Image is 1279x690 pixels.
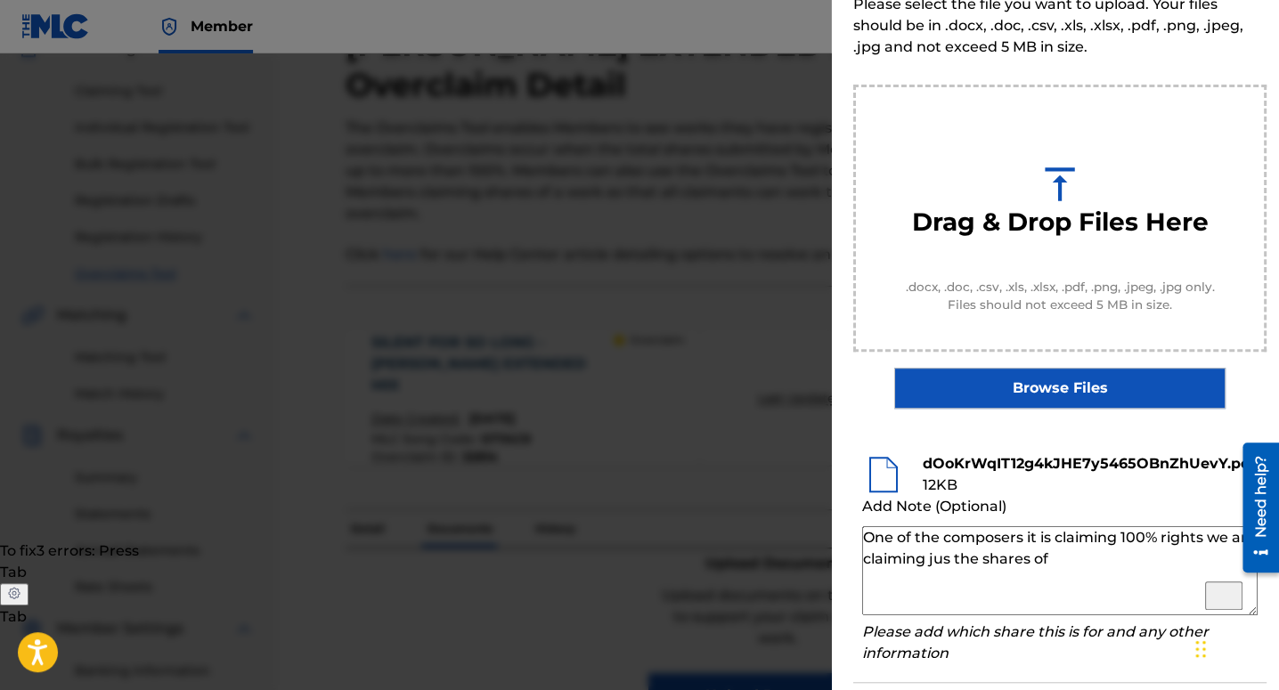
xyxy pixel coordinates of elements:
img: upload [1038,162,1082,207]
div: 12 KB [923,475,1256,496]
div: Add Note (Optional) [862,496,1258,517]
iframe: Resource Center [1229,434,1279,581]
textarea: To enrich screen reader interactions, please activate Accessibility in Grammarly extension settings [862,526,1258,615]
span: Member [191,16,253,37]
span: .docx, .doc, .csv, .xls, .xlsx, .pdf, .png, .jpeg, .jpg only. Files should not exceed 5 MB in size. [892,278,1228,314]
b: dOoKrWqIT12g4kJHE7y5465OBnZhUevY.pdf [923,455,1256,472]
div: Drag [1195,622,1206,676]
h3: Drag & Drop Files Here [912,207,1209,238]
iframe: Chat Widget [1190,605,1279,690]
img: Top Rightsholder [159,16,180,37]
img: MLC Logo [21,13,90,39]
img: file-icon [862,453,905,496]
label: Browse Files [894,368,1225,409]
i: Please add which share this is for and any other information [862,623,1209,662]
